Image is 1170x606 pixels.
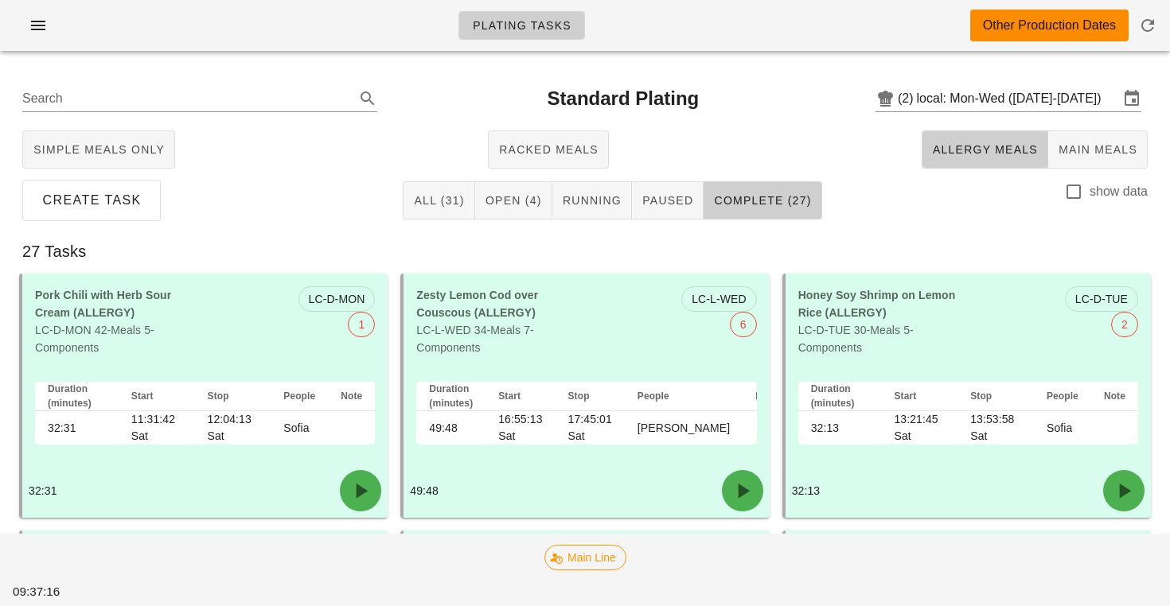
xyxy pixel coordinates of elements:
[562,194,622,207] span: Running
[498,143,599,156] span: Racked Meals
[692,287,746,311] span: LC-L-WED
[33,143,165,156] span: Simple Meals Only
[403,181,474,219] button: All (31)
[407,277,587,366] div: LC-L-WED 34-Meals 7-Components
[632,181,704,219] button: Paused
[485,194,542,207] span: Open (4)
[625,411,743,445] td: [PERSON_NAME]
[472,19,571,32] span: Plating Tasks
[881,411,957,445] td: 13:21:45 Sat
[556,382,625,411] th: Stop
[713,194,811,207] span: Complete (27)
[1090,184,1148,200] label: show data
[413,194,464,207] span: All (31)
[35,382,119,411] th: Duration (minutes)
[881,382,957,411] th: Start
[743,382,790,411] th: Note
[416,289,538,319] b: Zesty Lemon Cod over Couscous (ALLERGY)
[416,382,486,411] th: Duration (minutes)
[798,289,956,319] b: Honey Soy Shrimp on Lemon Rice (ALLERGY)
[10,580,106,604] div: 09:37:16
[22,180,161,221] button: Create Task
[556,411,625,445] td: 17:45:01 Sat
[271,411,328,445] td: Sofia
[35,289,171,319] b: Pork Chili with Herb Sour Cream (ALLERGY)
[922,130,1048,169] button: Allergy Meals
[195,411,271,445] td: 12:04:13 Sat
[552,181,632,219] button: Running
[486,411,555,445] td: 16:55:13 Sat
[486,382,555,411] th: Start
[309,287,365,311] span: LC-D-MON
[957,411,1034,445] td: 13:53:58 Sat
[625,382,743,411] th: People
[10,226,1160,277] div: 27 Tasks
[25,277,205,366] div: LC-D-MON 42-Meals 5-Components
[798,382,882,411] th: Duration (minutes)
[798,411,882,445] td: 32:13
[789,277,969,366] div: LC-D-TUE 30-Meals 5-Components
[983,16,1116,35] div: Other Production Dates
[475,181,552,219] button: Open (4)
[1034,382,1091,411] th: People
[957,382,1034,411] th: Stop
[416,411,486,445] td: 49:48
[488,130,609,169] button: Racked Meals
[548,84,700,113] h2: Standard Plating
[1091,382,1138,411] th: Note
[1075,287,1128,311] span: LC-D-TUE
[1034,411,1091,445] td: Sofia
[704,181,821,219] button: Complete (27)
[358,313,365,336] span: 1
[271,382,328,411] th: People
[22,130,175,169] button: Simple Meals Only
[1048,130,1148,169] button: Main Meals
[119,382,195,411] th: Start
[119,411,195,445] td: 11:31:42 Sat
[555,546,616,569] span: Main Line
[1058,143,1137,156] span: Main Meals
[458,11,585,40] a: Plating Tasks
[932,143,1038,156] span: Allergy Meals
[786,464,1151,518] div: 32:13
[41,193,142,208] span: Create Task
[642,194,693,207] span: Paused
[195,382,271,411] th: Stop
[740,313,747,336] span: 6
[22,464,388,518] div: 32:31
[328,382,375,411] th: Note
[404,464,769,518] div: 49:48
[1121,313,1128,336] span: 2
[898,91,917,107] div: (2)
[35,411,119,445] td: 32:31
